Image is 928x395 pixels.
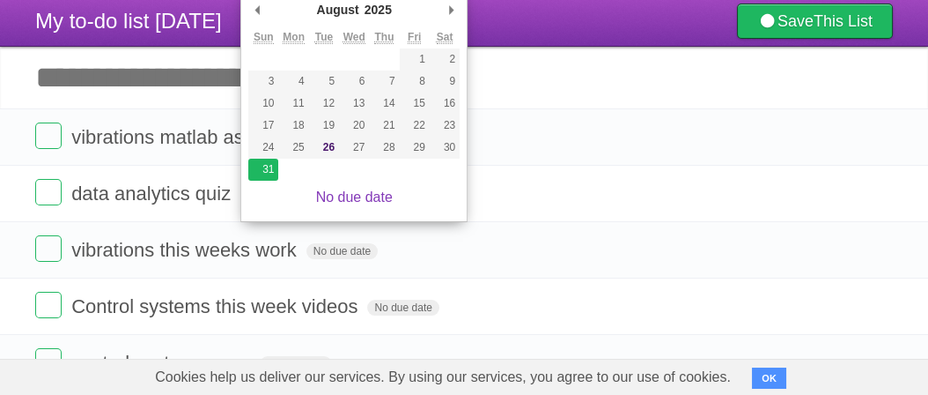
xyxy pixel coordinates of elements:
[306,243,378,259] span: No due date
[737,4,893,39] a: SaveThis List
[71,239,301,261] span: vibrations this weeks work
[339,137,369,159] button: 27
[71,295,362,317] span: Control systems this week videos
[309,137,339,159] button: 26
[254,31,274,44] abbr: Sunday
[309,115,339,137] button: 19
[248,115,278,137] button: 17
[260,356,331,372] span: No due date
[430,115,460,137] button: 23
[408,31,421,44] abbr: Friday
[339,93,369,115] button: 13
[283,31,305,44] abbr: Monday
[248,137,278,159] button: 24
[367,300,438,316] span: No due date
[278,93,308,115] button: 11
[430,48,460,71] button: 2
[400,71,430,93] button: 8
[35,292,62,318] label: Done
[71,352,254,374] span: control systems prep
[309,71,339,93] button: 5
[400,115,430,137] button: 22
[35,348,62,375] label: Done
[248,93,278,115] button: 10
[71,183,235,205] span: data analytics quiz
[278,115,308,137] button: 18
[369,93,399,115] button: 14
[309,93,339,115] button: 12
[278,71,308,93] button: 4
[248,159,278,181] button: 31
[339,71,369,93] button: 6
[814,12,873,30] b: This List
[430,137,460,159] button: 30
[374,31,394,44] abbr: Thursday
[369,137,399,159] button: 28
[316,190,393,205] a: No due date
[71,126,327,148] span: vibrations matlab assignment
[35,123,62,149] label: Done
[278,137,308,159] button: 25
[315,31,333,44] abbr: Tuesday
[400,93,430,115] button: 15
[752,368,786,389] button: OK
[430,93,460,115] button: 16
[339,115,369,137] button: 20
[400,48,430,71] button: 1
[35,9,222,33] span: My to-do list [DATE]
[35,179,62,205] label: Done
[430,71,460,93] button: 9
[35,235,62,262] label: Done
[369,115,399,137] button: 21
[343,31,365,44] abbr: Wednesday
[137,360,748,395] span: Cookies help us deliver our services. By using our services, you agree to our use of cookies.
[248,71,278,93] button: 3
[369,71,399,93] button: 7
[437,31,453,44] abbr: Saturday
[400,137,430,159] button: 29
